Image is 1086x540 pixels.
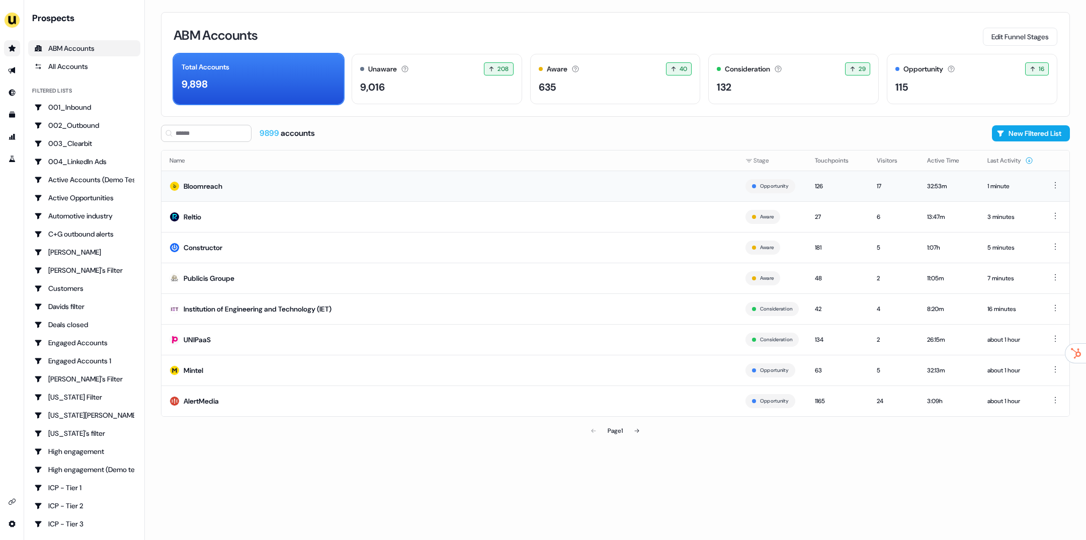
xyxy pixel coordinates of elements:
[539,80,556,95] div: 635
[28,244,140,260] a: Go to Charlotte Stone
[745,156,799,166] div: Stage
[34,356,134,366] div: Engaged Accounts 1
[28,461,140,478] a: Go to High engagement (Demo testing)
[4,85,20,101] a: Go to Inbound
[987,212,1033,222] div: 3 minutes
[28,99,140,115] a: Go to 001_Inbound
[34,247,134,257] div: [PERSON_NAME]
[927,304,971,314] div: 8:20m
[28,407,140,423] a: Go to Georgia Slack
[760,335,792,344] button: Consideration
[34,43,134,53] div: ABM Accounts
[32,12,140,24] div: Prospects
[760,182,789,191] button: Opportunity
[725,64,770,74] div: Consideration
[28,190,140,206] a: Go to Active Opportunities
[760,397,789,406] button: Opportunity
[987,335,1033,345] div: about 1 hour
[608,426,623,436] div: Page 1
[903,64,943,74] div: Opportunity
[497,64,509,74] span: 208
[34,193,134,203] div: Active Opportunities
[34,320,134,330] div: Deals closed
[28,317,140,333] a: Go to Deals closed
[760,366,789,375] button: Opportunity
[34,102,134,112] div: 001_Inbound
[987,304,1033,314] div: 16 minutes
[28,480,140,496] a: Go to ICP - Tier 1
[987,181,1033,191] div: 1 minute
[28,353,140,369] a: Go to Engaged Accounts 1
[4,62,20,79] a: Go to outbound experience
[895,80,908,95] div: 115
[28,298,140,315] a: Go to Davids filter
[680,64,688,74] span: 40
[32,87,72,95] div: Filtered lists
[34,338,134,348] div: Engaged Accounts
[28,153,140,170] a: Go to 004_LinkedIn Ads
[877,151,909,170] button: Visitors
[815,212,861,222] div: 27
[28,443,140,459] a: Go to High engagement
[1039,64,1044,74] span: 16
[28,40,140,56] a: ABM Accounts
[877,335,911,345] div: 2
[34,392,134,402] div: [US_STATE] Filter
[28,208,140,224] a: Go to Automotive industry
[927,335,971,345] div: 26:15m
[260,128,281,138] span: 9899
[34,211,134,221] div: Automotive industry
[815,243,861,253] div: 181
[260,128,315,139] div: accounts
[760,243,774,252] button: Aware
[760,304,792,314] button: Consideration
[987,243,1033,253] div: 5 minutes
[859,64,866,74] span: 29
[184,365,203,375] div: Mintel
[927,212,971,222] div: 13:47m
[927,396,971,406] div: 3:09h
[34,410,134,420] div: [US_STATE][PERSON_NAME]
[28,335,140,351] a: Go to Engaged Accounts
[34,501,134,511] div: ICP - Tier 2
[4,107,20,123] a: Go to templates
[4,494,20,510] a: Go to integrations
[815,335,861,345] div: 134
[184,181,222,191] div: Bloomreach
[34,138,134,148] div: 003_Clearbit
[4,151,20,167] a: Go to experiments
[815,396,861,406] div: 1165
[28,516,140,532] a: Go to ICP - Tier 3
[34,483,134,493] div: ICP - Tier 1
[927,243,971,253] div: 1:07h
[34,519,134,529] div: ICP - Tier 3
[28,371,140,387] a: Go to Geneviève's Filter
[987,396,1033,406] div: about 1 hour
[34,446,134,456] div: High engagement
[877,365,911,375] div: 5
[34,120,134,130] div: 002_Outbound
[184,243,222,253] div: Constructor
[927,273,971,283] div: 11:05m
[34,301,134,312] div: Davids filter
[28,389,140,405] a: Go to Georgia Filter
[34,157,134,167] div: 004_LinkedIn Ads
[877,304,911,314] div: 4
[987,365,1033,375] div: about 1 hour
[4,129,20,145] a: Go to attribution
[184,273,234,283] div: Publicis Groupe
[28,226,140,242] a: Go to C+G outbound alerts
[28,172,140,188] a: Go to Active Accounts (Demo Test)
[34,374,134,384] div: [PERSON_NAME]'s Filter
[34,465,134,475] div: High engagement (Demo testing)
[360,80,385,95] div: 9,016
[28,498,140,514] a: Go to ICP - Tier 2
[877,396,911,406] div: 24
[4,516,20,532] a: Go to integrations
[983,28,1057,46] button: Edit Funnel Stages
[28,117,140,133] a: Go to 002_Outbound
[815,365,861,375] div: 63
[987,151,1033,170] button: Last Activity
[34,61,134,71] div: All Accounts
[184,335,211,345] div: UNIPaaS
